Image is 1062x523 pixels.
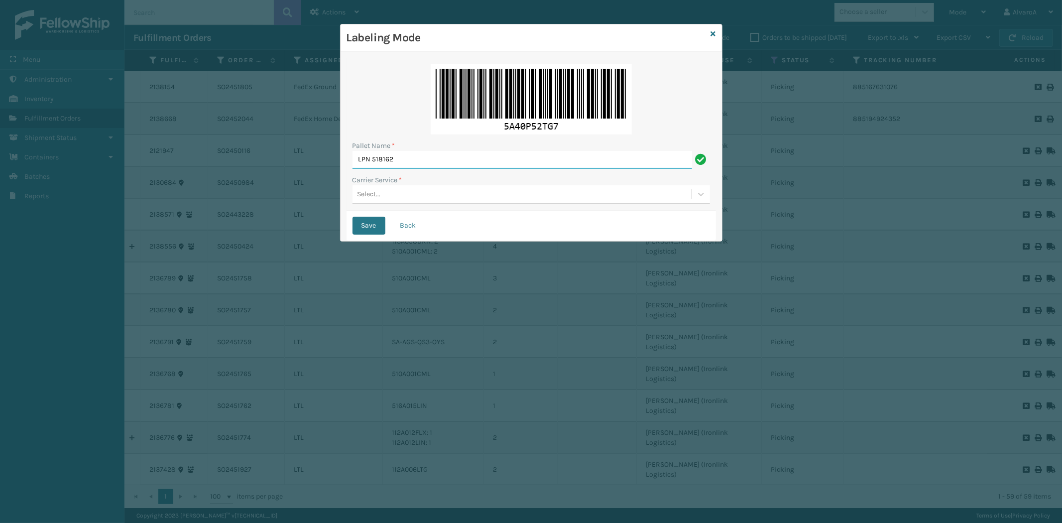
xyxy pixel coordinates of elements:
label: Carrier Service [353,175,402,185]
button: Save [353,217,385,235]
label: Pallet Name [353,140,395,151]
h3: Labeling Mode [347,30,707,45]
button: Back [391,217,425,235]
img: UjoQeAAAABklEQVQDAE4hPpBF7OCOAAAAAElFTkSuQmCC [431,64,632,134]
div: Select... [357,189,381,200]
